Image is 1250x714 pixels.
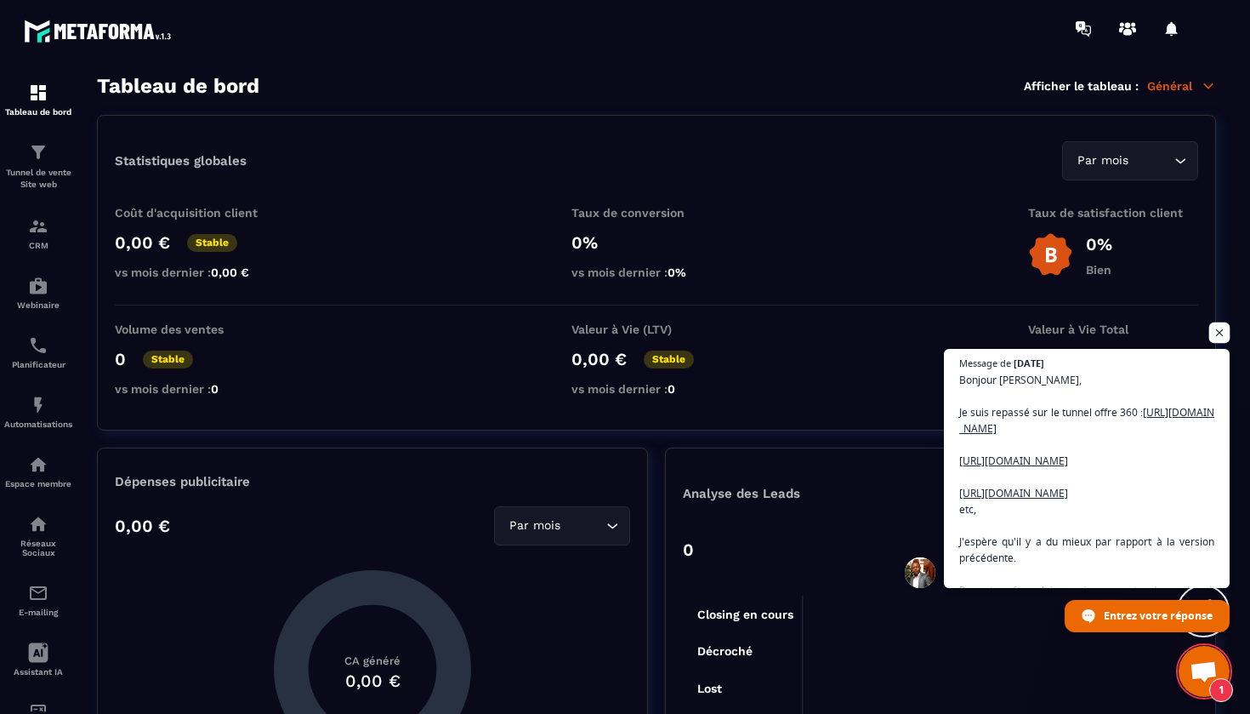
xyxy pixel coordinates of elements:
[4,667,72,677] p: Assistant IA
[564,517,602,535] input: Search for option
[959,372,1214,711] span: Bonjour [PERSON_NAME], Je suis repassé sur le tunnel offre 360 : etc, J'espère qu'il y a du mieux...
[115,382,285,396] p: vs mois dernier :
[4,501,72,570] a: social-networksocial-networkRéseaux Sociaux
[668,382,675,396] span: 0
[1086,234,1112,254] p: 0%
[1104,601,1213,631] span: Entrez votre réponse
[505,517,564,535] span: Par mois
[28,335,48,356] img: scheduler
[24,15,177,47] img: logo
[4,442,72,501] a: automationsautomationsEspace membre
[644,351,694,368] p: Stable
[143,351,193,368] p: Stable
[28,583,48,603] img: email
[115,232,170,253] p: 0,00 €
[211,266,249,279] span: 0,00 €
[4,570,72,630] a: emailemailE-mailing
[4,630,72,689] a: Assistant IA
[571,232,741,253] p: 0%
[571,323,741,336] p: Valeur à Vie (LTV)
[28,142,48,163] img: formation
[1073,151,1132,170] span: Par mois
[494,506,630,545] div: Search for option
[4,360,72,369] p: Planificateur
[115,266,285,279] p: vs mois dernier :
[187,234,237,252] p: Stable
[4,107,72,117] p: Tableau de bord
[4,608,72,617] p: E-mailing
[1132,151,1170,170] input: Search for option
[571,382,741,396] p: vs mois dernier :
[4,167,72,191] p: Tunnel de vente Site web
[683,540,694,560] p: 0
[683,486,940,501] p: Analyse des Leads
[115,349,126,369] p: 0
[28,454,48,475] img: automations
[115,206,285,220] p: Coût d'acquisition client
[959,358,1011,368] span: Message de
[1028,206,1198,220] p: Taux de satisfaction client
[115,323,285,336] p: Volume des ventes
[4,539,72,557] p: Réseaux Sociaux
[4,241,72,250] p: CRM
[4,263,72,323] a: automationsautomationsWebinaire
[115,516,170,536] p: 0,00 €
[1147,78,1216,94] p: Général
[4,70,72,129] a: formationformationTableau de bord
[1062,141,1198,180] div: Search for option
[28,395,48,415] img: automations
[28,216,48,237] img: formation
[1179,646,1230,697] div: Ouvrir le chat
[115,474,630,489] p: Dépenses publicitaire
[1028,232,1073,277] img: b-badge-o.b3b20ee6.svg
[4,203,72,263] a: formationformationCRM
[1024,79,1139,93] p: Afficher le tableau :
[571,266,741,279] p: vs mois dernier :
[97,74,259,98] h3: Tableau de bord
[28,83,48,103] img: formation
[4,420,72,429] p: Automatisations
[115,153,247,169] p: Statistiques globales
[4,382,72,442] a: automationsautomationsAutomatisations
[4,479,72,488] p: Espace membre
[211,382,219,396] span: 0
[1209,678,1233,702] span: 1
[28,276,48,296] img: automations
[697,644,753,658] tspan: Décroché
[1086,263,1112,277] p: Bien
[697,608,793,622] tspan: Closing en cours
[1014,358,1044,368] span: [DATE]
[4,129,72,203] a: formationformationTunnel de vente Site web
[571,206,741,220] p: Taux de conversion
[4,323,72,382] a: schedulerschedulerPlanificateur
[4,300,72,310] p: Webinaire
[28,514,48,534] img: social-network
[571,349,627,369] p: 0,00 €
[1028,323,1198,336] p: Valeur à Vie Total
[697,682,722,695] tspan: Lost
[668,266,686,279] span: 0%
